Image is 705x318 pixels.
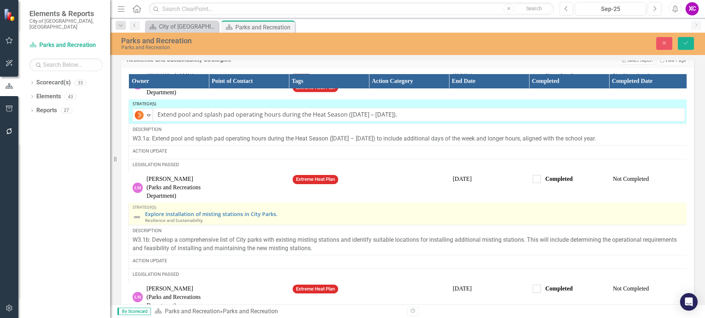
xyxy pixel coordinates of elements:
[147,175,205,200] div: [PERSON_NAME] (Parks and Recreations Department)
[36,106,57,115] a: Reports
[147,22,217,31] a: City of [GEOGRAPHIC_DATA]
[575,2,646,15] button: Sep-25
[155,307,402,316] div: »
[149,3,554,15] input: Search ClearPoint...
[145,217,203,223] span: Resilience and Sustainability
[153,108,685,121] input: Name
[4,8,17,21] img: ClearPoint Strategy
[165,308,220,315] a: Parks and Recreation
[293,285,338,294] span: Extreme Heat Plan
[133,213,141,222] img: Not Defined
[133,126,685,133] div: Description
[61,107,72,114] div: 27
[133,257,685,264] div: Action Update
[133,227,685,234] div: Description
[36,92,61,101] a: Elements
[159,22,217,31] div: City of [GEOGRAPHIC_DATA]
[453,285,472,292] span: [DATE]
[133,102,685,106] div: Strategy(s)
[680,293,698,311] div: Open Intercom Messenger
[147,285,205,310] div: [PERSON_NAME] (Parks and Recreations Department)
[133,161,685,168] div: Legislation Passed
[223,308,278,315] div: Parks and Recreation
[135,111,144,120] img: Not Started
[657,56,688,65] a: View Page
[133,271,685,278] div: Legislation Passed
[453,176,472,182] span: [DATE]
[121,37,442,45] div: Parks and Recreation
[686,2,699,15] button: XC
[235,23,293,32] div: Parks and Recreation
[578,5,643,14] div: Sep-25
[133,205,685,209] div: Strategy(s)
[36,78,71,87] a: Scorecard(s)
[29,58,103,71] input: Search Below...
[516,4,552,14] button: Search
[29,9,103,18] span: Elements & Reports
[293,175,338,184] span: Extreme Heat Plan
[121,45,442,50] div: Parks and Recreation
[65,94,76,100] div: 43
[145,211,685,217] a: Explore installation of misting stations in City Parks.
[127,56,464,63] h3: Resilience and Sustainability Strategies
[613,175,685,183] div: Not Completed
[117,308,151,315] span: By Scorecard
[29,41,103,50] a: Parks and Recreation
[619,56,655,65] button: Select Report
[133,292,143,302] div: LM
[133,236,677,252] span: W3.1b: Develop a comprehensive list of City parks with existing misting stations and identify sui...
[133,183,143,193] div: LM
[133,135,596,142] span: W3.1a: Extend pool and splash pad operating hours during the Heat Season ([DATE] – [DATE]) to inc...
[133,148,685,154] div: Action Update
[29,18,103,30] small: City of [GEOGRAPHIC_DATA], [GEOGRAPHIC_DATA]
[526,6,542,11] span: Search
[75,80,86,86] div: 33
[613,285,685,293] div: Not Completed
